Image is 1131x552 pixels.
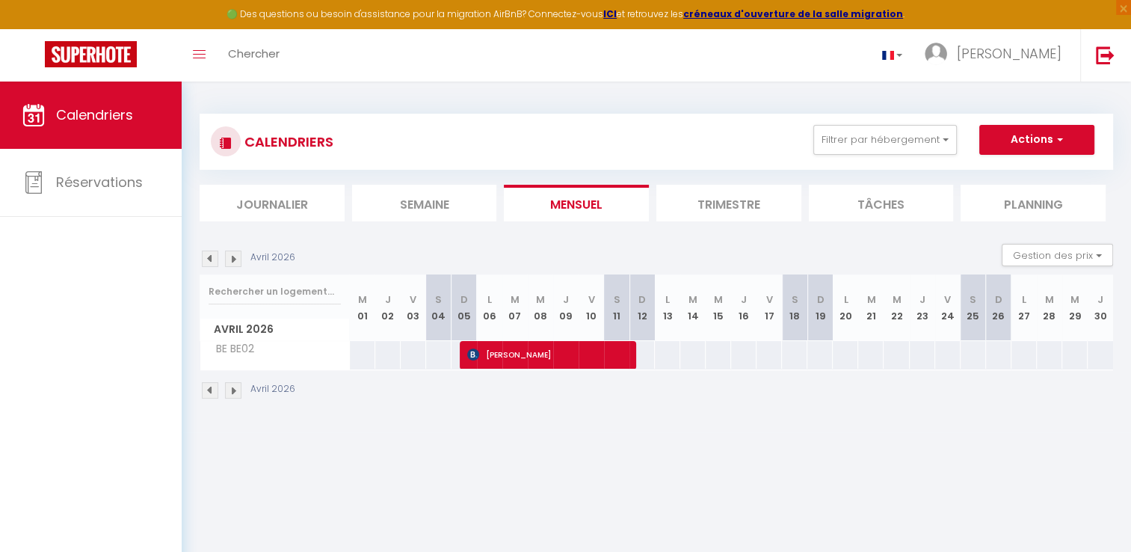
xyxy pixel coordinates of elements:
abbr: V [766,292,773,307]
p: Avril 2026 [250,382,295,396]
abbr: S [613,292,620,307]
abbr: L [1022,292,1026,307]
li: Semaine [352,185,497,221]
span: BE BE02 [203,341,259,358]
abbr: L [665,292,670,307]
th: 06 [477,275,502,341]
abbr: M [1070,292,1079,307]
li: Planning [961,185,1106,221]
span: [PERSON_NAME] [957,44,1061,63]
a: Chercher [217,29,291,82]
th: 09 [553,275,579,341]
th: 11 [604,275,629,341]
abbr: D [816,292,824,307]
th: 28 [1037,275,1062,341]
abbr: V [588,292,594,307]
th: 15 [706,275,731,341]
button: Filtrer par hébergement [813,125,957,155]
button: Ouvrir le widget de chat LiveChat [12,6,57,51]
th: 10 [579,275,604,341]
span: [PERSON_NAME] [467,340,628,369]
abbr: M [866,292,875,307]
span: Avril 2026 [200,319,349,340]
abbr: M [893,292,902,307]
th: 27 [1011,275,1037,341]
th: 29 [1062,275,1088,341]
th: 19 [807,275,833,341]
th: 14 [680,275,706,341]
li: Tâches [809,185,954,221]
th: 02 [375,275,401,341]
th: 01 [350,275,375,341]
abbr: J [741,292,747,307]
button: Gestion des prix [1002,244,1113,266]
a: ICI [603,7,617,20]
th: 30 [1088,275,1113,341]
abbr: M [714,292,723,307]
th: 13 [655,275,680,341]
th: 07 [502,275,528,341]
h3: CALENDRIERS [241,125,333,159]
th: 21 [858,275,884,341]
th: 08 [528,275,553,341]
abbr: V [944,292,951,307]
abbr: M [688,292,697,307]
button: Actions [979,125,1094,155]
abbr: J [919,292,925,307]
li: Trimestre [656,185,801,221]
abbr: D [995,292,1002,307]
th: 22 [884,275,909,341]
abbr: M [536,292,545,307]
span: Réservations [56,173,143,191]
abbr: M [358,292,367,307]
p: Avril 2026 [250,251,295,265]
th: 20 [833,275,858,341]
abbr: M [511,292,520,307]
span: Calendriers [56,105,133,124]
th: 17 [756,275,782,341]
th: 05 [452,275,477,341]
th: 23 [910,275,935,341]
li: Journalier [200,185,345,221]
th: 18 [782,275,807,341]
abbr: D [460,292,468,307]
img: Super Booking [45,41,137,67]
th: 03 [401,275,426,341]
a: ... [PERSON_NAME] [913,29,1080,82]
th: 12 [629,275,655,341]
th: 26 [986,275,1011,341]
abbr: J [385,292,391,307]
th: 04 [426,275,452,341]
abbr: S [792,292,798,307]
li: Mensuel [504,185,649,221]
span: Chercher [228,46,280,61]
th: 16 [731,275,756,341]
abbr: D [638,292,646,307]
img: logout [1096,46,1115,64]
input: Rechercher un logement... [209,278,341,305]
abbr: L [487,292,492,307]
abbr: S [435,292,442,307]
th: 24 [935,275,961,341]
abbr: S [970,292,976,307]
abbr: L [843,292,848,307]
abbr: M [1045,292,1054,307]
abbr: J [1097,292,1103,307]
a: créneaux d'ouverture de la salle migration [683,7,903,20]
img: ... [925,43,947,65]
abbr: V [410,292,416,307]
abbr: J [563,292,569,307]
th: 25 [961,275,986,341]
